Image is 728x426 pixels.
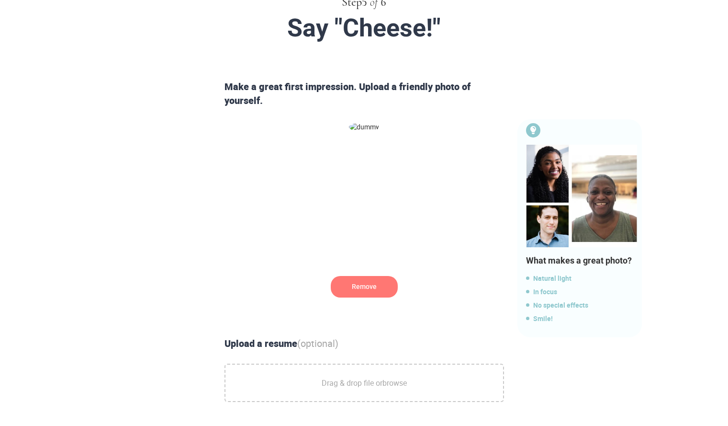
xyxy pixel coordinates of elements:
[526,145,637,247] img: Bulb
[526,273,637,284] span: Natural light
[382,378,407,388] a: browse
[221,337,508,351] div: Upload a resume
[349,122,379,132] img: dummy
[526,123,540,138] img: Bulb
[221,80,508,107] div: Make a great first impression. Upload a friendly photo of yourself.
[297,337,338,350] span: (optional)
[138,14,590,42] div: Say "Cheese!"
[322,371,407,395] span: Drag & drop file or
[526,299,637,311] span: No special effects
[526,286,637,298] span: In focus
[331,276,398,298] button: dummy
[526,254,637,267] div: What makes a great photo?
[526,313,637,324] span: Smile!
[331,276,398,298] span: Remove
